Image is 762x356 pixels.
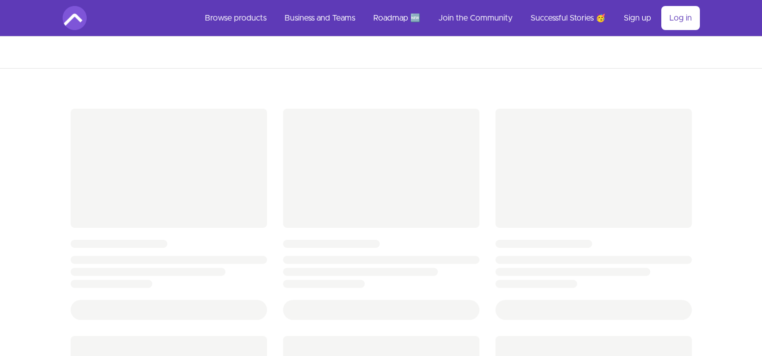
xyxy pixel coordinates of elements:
[523,6,614,30] a: Successful Stories 🥳
[430,6,521,30] a: Join the Community
[616,6,659,30] a: Sign up
[277,6,363,30] a: Business and Teams
[63,6,87,30] img: Amigoscode logo
[197,6,275,30] a: Browse products
[661,6,700,30] a: Log in
[365,6,428,30] a: Roadmap 🆕
[197,6,700,30] nav: Main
